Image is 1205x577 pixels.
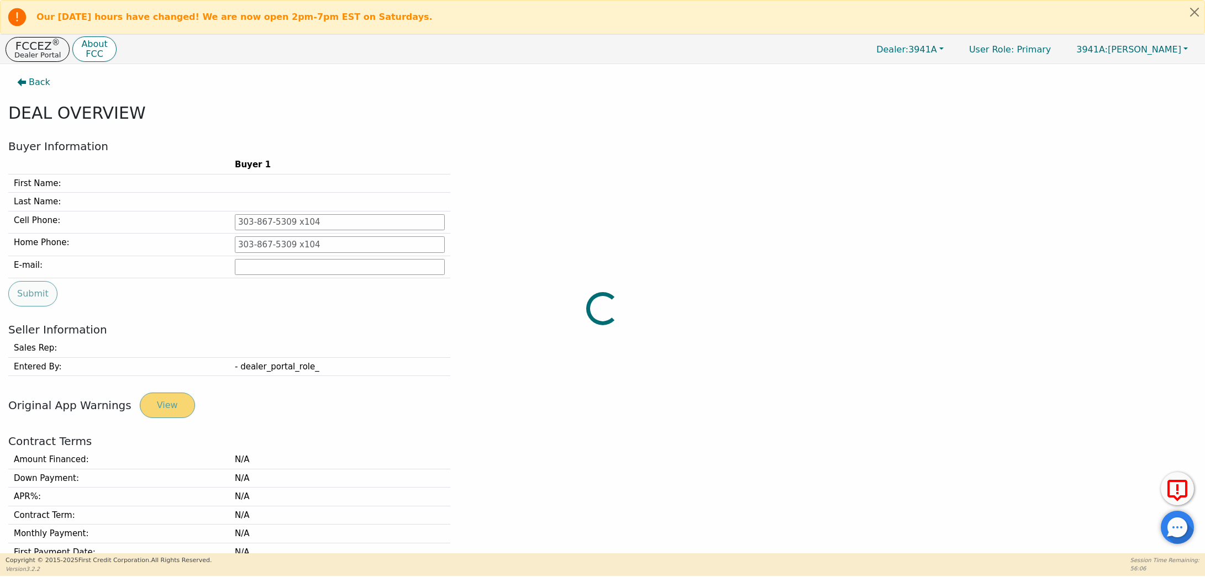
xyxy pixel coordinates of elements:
[1076,44,1181,55] span: [PERSON_NAME]
[81,50,107,59] p: FCC
[151,557,212,564] span: All Rights Reserved.
[958,39,1062,60] p: Primary
[14,51,61,59] p: Dealer Portal
[81,40,107,49] p: About
[958,39,1062,60] a: User Role: Primary
[1185,1,1204,23] button: Close alert
[876,44,908,55] span: Dealer:
[876,44,937,55] span: 3941A
[6,565,212,573] p: Version 3.2.2
[1076,44,1108,55] span: 3941A:
[6,556,212,565] p: Copyright © 2015- 2025 First Credit Corporation.
[1130,564,1199,573] p: 56:06
[6,37,70,62] button: FCCEZ®Dealer Portal
[72,36,116,62] button: AboutFCC
[52,38,60,47] sup: ®
[969,44,1014,55] span: User Role :
[14,40,61,51] p: FCCEZ
[1161,472,1194,505] button: Report Error to FCC
[865,41,955,58] button: Dealer:3941A
[1130,556,1199,564] p: Session Time Remaining:
[1065,41,1199,58] button: 3941A:[PERSON_NAME]
[36,12,433,22] b: Our [DATE] hours have changed! We are now open 2pm-7pm EST on Saturdays.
